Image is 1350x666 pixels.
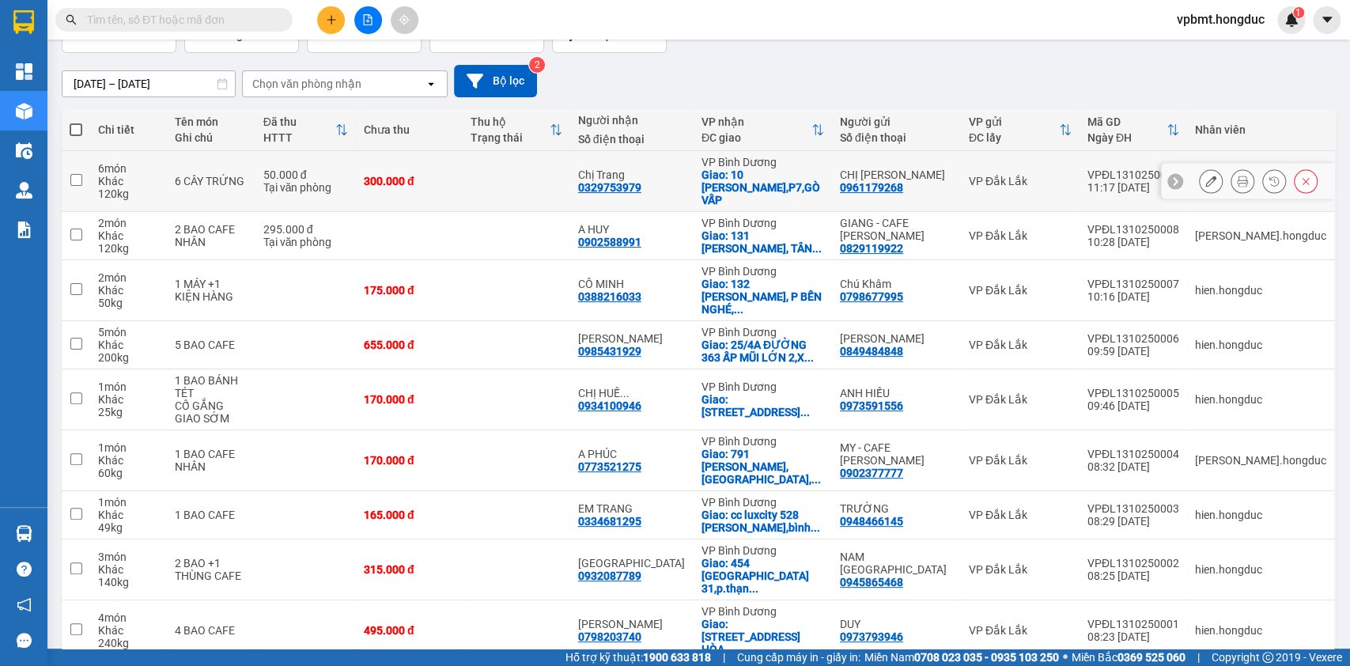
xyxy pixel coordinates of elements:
[701,131,811,144] div: ĐC giao
[643,651,711,664] strong: 1900 633 818
[1087,570,1179,582] div: 08:25 [DATE]
[98,284,159,297] div: Khác
[1284,13,1299,27] img: icon-new-feature
[17,633,32,648] span: message
[1087,345,1179,358] div: 09:59 [DATE]
[175,115,248,128] div: Tên món
[98,441,159,454] div: 1 món
[1087,168,1179,181] div: VPĐL1310250009
[1063,654,1068,660] span: ⚪️
[316,24,333,43] span: 25
[578,278,686,290] div: CÔ MINH
[723,649,725,666] span: |
[969,393,1072,406] div: VP Đắk Lắk
[175,399,248,425] div: CỐ GẮNG GIAO SỚM
[98,297,159,309] div: 50 kg
[969,131,1059,144] div: ĐC lấy
[175,557,248,582] div: 2 BAO +1 THÙNG CAFE
[87,11,274,28] input: Tìm tên, số ĐT hoặc mã đơn
[98,393,159,406] div: Khác
[701,605,824,618] div: VP Bình Dương
[98,271,159,284] div: 2 món
[1293,7,1304,18] sup: 1
[840,630,903,643] div: 0973793946
[1087,131,1167,144] div: Ngày ĐH
[840,576,903,588] div: 0945865468
[701,618,824,656] div: Giao: 146/1 KP2,P.TÂN HÒA,BIÊN HÒA
[840,168,953,181] div: CHỊ TRÚC
[1295,7,1301,18] span: 1
[969,509,1072,521] div: VP Đắk Lắk
[16,142,32,159] img: warehouse-icon
[70,24,79,43] span: 9
[840,399,903,412] div: 0973591556
[737,649,860,666] span: Cung cấp máy in - giấy in:
[578,502,686,515] div: EM TRANG
[1087,448,1179,460] div: VPĐL1310250004
[592,28,617,41] span: triệu
[701,380,824,393] div: VP Bình Dương
[694,109,832,151] th: Toggle SortBy
[98,467,159,479] div: 60 kg
[701,496,824,509] div: VP Bình Dương
[840,217,953,242] div: GIANG - CAFE CAO NGUYÊN
[98,123,159,136] div: Chi tiết
[98,454,159,467] div: Khác
[840,290,903,303] div: 0798677995
[391,6,418,34] button: aim
[98,326,159,339] div: 5 món
[840,278,953,290] div: Chú Khâm
[840,618,953,630] div: DUY
[471,115,549,128] div: Thu hộ
[175,448,248,473] div: 1 BAO CAFE NHÂN
[98,521,159,534] div: 49 kg
[840,467,903,479] div: 0902377777
[1087,618,1179,630] div: VPĐL1310250001
[969,339,1072,351] div: VP Đắk Lắk
[578,133,686,146] div: Số điện thoại
[364,284,455,297] div: 175.000 đ
[98,380,159,393] div: 1 món
[399,14,410,25] span: aim
[1087,399,1179,412] div: 09:46 [DATE]
[98,509,159,521] div: Khác
[364,454,455,467] div: 170.000 đ
[175,509,248,521] div: 1 BAO CAFE
[326,14,337,25] span: plus
[578,387,686,399] div: CHỊ HUẾ (0903777981-ANH HÒA)
[578,114,686,127] div: Người nhận
[98,496,159,509] div: 1 món
[811,521,820,534] span: ...
[1072,649,1186,666] span: Miền Bắc
[98,217,159,229] div: 2 món
[578,448,686,460] div: A PHÚC
[969,284,1072,297] div: VP Đắk Lắk
[701,168,824,206] div: Giao: 10 PHẠM HUY THÔNG,P7,GÒ VẤP
[1087,223,1179,236] div: VPĐL1310250008
[734,303,743,316] span: ...
[578,236,641,248] div: 0902588991
[98,637,159,649] div: 240 kg
[438,24,495,43] span: 345.000
[840,131,953,144] div: Số điện thoại
[231,28,243,41] span: kg
[565,649,711,666] span: Hỗ trợ kỹ thuật:
[263,223,348,236] div: 295.000 đ
[840,551,953,576] div: NAM TÂY NGUYÊN
[1195,339,1326,351] div: hien.hongduc
[800,406,810,418] span: ...
[317,6,345,34] button: plus
[1195,563,1326,576] div: hien.hongduc
[98,242,159,255] div: 120 kg
[914,651,1059,664] strong: 0708 023 035 - 0935 103 250
[578,618,686,630] div: ANH DUY
[969,454,1072,467] div: VP Đắk Lắk
[701,115,811,128] div: VP nhận
[701,278,824,316] div: Giao: 132 LÊ THÁNH TÔN, P BẾN NGHÉ, Q 1, HCM
[1087,630,1179,643] div: 08:23 [DATE]
[252,76,361,92] div: Chọn văn phòng nhận
[1117,651,1186,664] strong: 0369 525 060
[98,187,159,200] div: 120 kg
[1087,236,1179,248] div: 10:28 [DATE]
[1195,509,1326,521] div: hien.hongduc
